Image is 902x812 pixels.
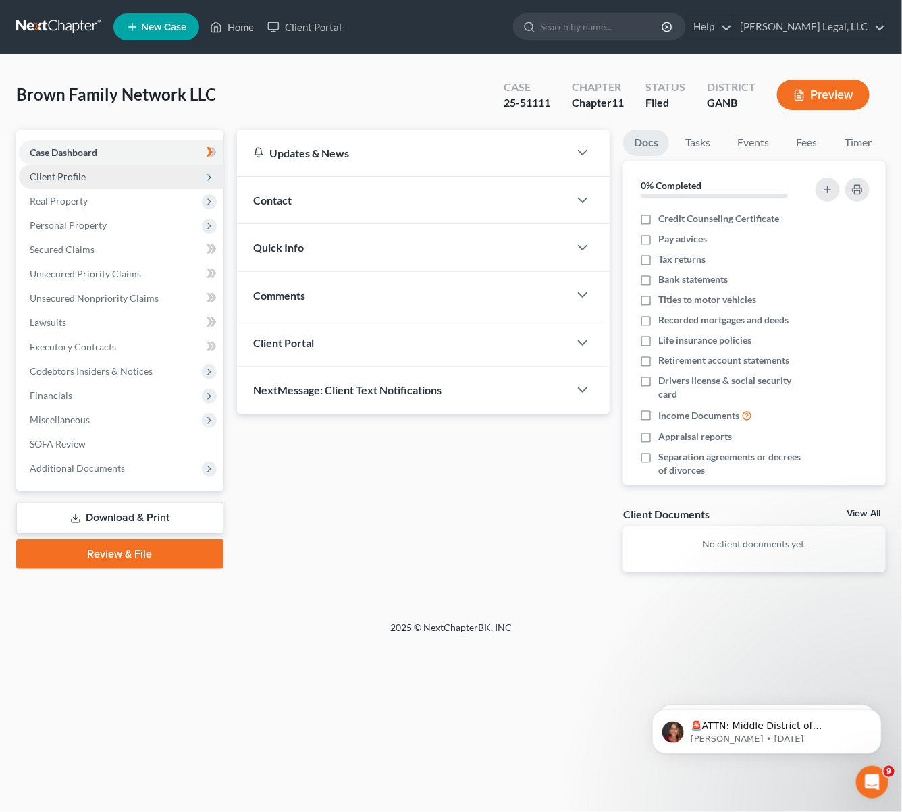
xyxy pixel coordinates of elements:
[658,430,732,443] span: Appraisal reports
[16,502,223,534] a: Download & Print
[540,14,664,39] input: Search by name...
[19,262,223,286] a: Unsecured Priority Claims
[66,621,836,645] div: 2025 © NextChapterBK, INC
[641,180,701,191] strong: 0% Completed
[658,212,779,225] span: Credit Counseling Certificate
[261,15,348,39] a: Client Portal
[785,130,828,156] a: Fees
[674,130,721,156] a: Tasks
[253,241,304,254] span: Quick Info
[504,80,550,95] div: Case
[612,96,624,109] span: 11
[19,432,223,456] a: SOFA Review
[707,95,755,111] div: GANB
[658,232,707,246] span: Pay advices
[30,292,159,304] span: Unsecured Nonpriority Claims
[658,374,809,401] span: Drivers license & social security card
[30,462,125,474] span: Additional Documents
[658,273,728,286] span: Bank statements
[253,383,442,396] span: NextMessage: Client Text Notifications
[30,414,90,425] span: Miscellaneous
[645,80,685,95] div: Status
[19,335,223,359] a: Executory Contracts
[504,95,550,111] div: 25-51111
[30,195,88,207] span: Real Property
[253,336,314,349] span: Client Portal
[658,450,809,477] span: Separation agreements or decrees of divorces
[16,84,216,104] span: Brown Family Network LLC
[645,95,685,111] div: Filed
[687,15,732,39] a: Help
[19,310,223,335] a: Lawsuits
[658,333,751,347] span: Life insurance policies
[658,409,739,423] span: Income Documents
[30,389,72,401] span: Financials
[834,130,882,156] a: Timer
[30,171,86,182] span: Client Profile
[777,80,870,110] button: Preview
[30,365,153,377] span: Codebtors Insiders & Notices
[253,289,305,302] span: Comments
[141,22,186,32] span: New Case
[847,509,880,518] a: View All
[572,95,624,111] div: Chapter
[30,268,141,279] span: Unsecured Priority Claims
[658,313,789,327] span: Recorded mortgages and deeds
[30,341,116,352] span: Executory Contracts
[30,317,66,328] span: Lawsuits
[203,15,261,39] a: Home
[733,15,885,39] a: [PERSON_NAME] Legal, LLC
[623,130,669,156] a: Docs
[658,252,706,266] span: Tax returns
[30,219,107,231] span: Personal Property
[30,146,97,158] span: Case Dashboard
[726,130,780,156] a: Events
[884,766,895,777] span: 9
[634,537,875,551] p: No client documents yet.
[19,140,223,165] a: Case Dashboard
[658,293,756,306] span: Titles to motor vehicles
[30,438,86,450] span: SOFA Review
[658,354,789,367] span: Retirement account statements
[16,539,223,569] a: Review & File
[856,766,888,799] iframe: Intercom live chat
[19,286,223,310] a: Unsecured Nonpriority Claims
[572,80,624,95] div: Chapter
[632,681,902,776] iframe: Intercom notifications message
[707,80,755,95] div: District
[30,244,95,255] span: Secured Claims
[253,146,553,160] div: Updates & News
[253,194,292,207] span: Contact
[623,507,710,521] div: Client Documents
[19,238,223,262] a: Secured Claims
